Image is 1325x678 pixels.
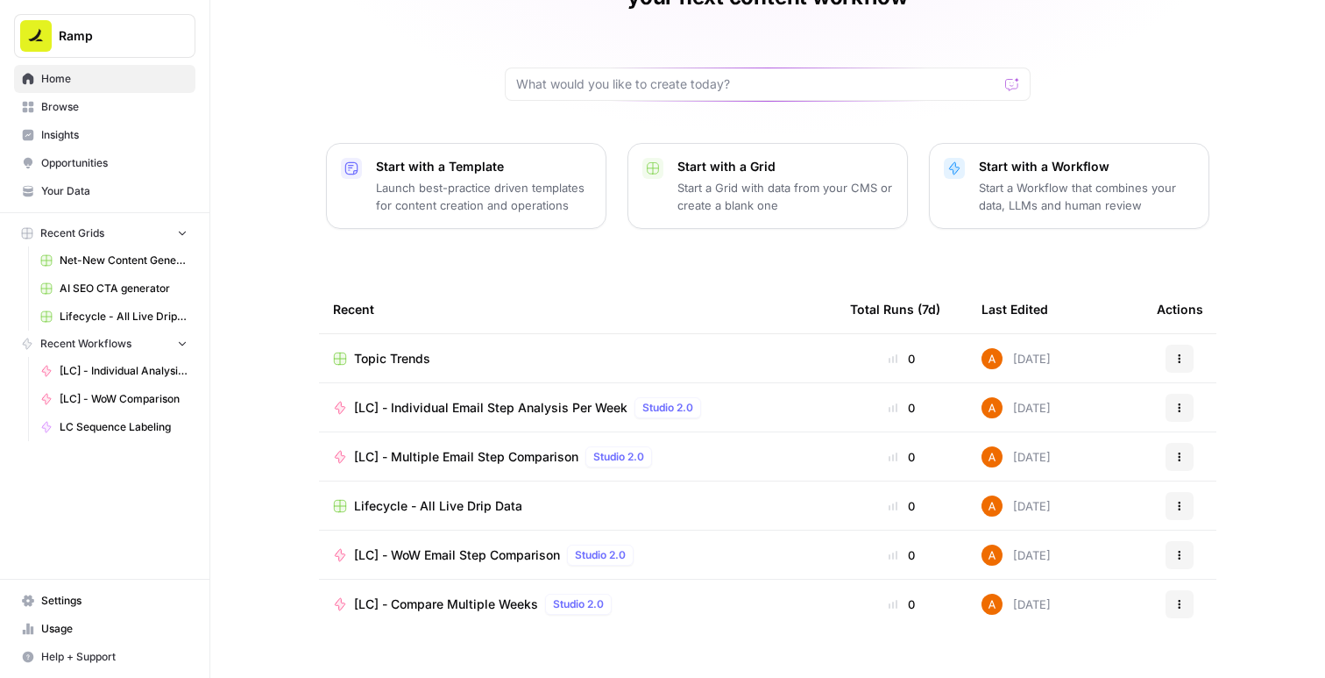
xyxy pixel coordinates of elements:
[40,225,104,241] span: Recent Grids
[677,158,893,175] p: Start with a Grid
[333,350,822,368] a: Topic Trends
[326,143,606,229] button: Start with a TemplateLaunch best-practice driven templates for content creation and operations
[41,593,188,609] span: Settings
[981,446,1051,467] div: [DATE]
[333,397,822,418] a: [LC] - Individual Email Step Analysis Per WeekStudio 2.0
[14,121,195,149] a: Insights
[981,545,1003,566] img: i32oznjerd8hxcycc1k00ct90jt3
[376,158,592,175] p: Start with a Template
[979,179,1194,214] p: Start a Workflow that combines your data, LLMs and human review
[333,285,822,333] div: Recent
[41,155,188,171] span: Opportunities
[575,547,626,563] span: Studio 2.0
[14,587,195,615] a: Settings
[981,496,1051,517] div: [DATE]
[376,179,592,214] p: Launch best-practice driven templates for content creation and operations
[41,183,188,199] span: Your Data
[60,309,188,325] span: Lifecycle - All Live Drip Data
[333,545,822,566] a: [LC] - WoW Email Step ComparisonStudio 2.0
[14,93,195,121] a: Browse
[354,497,522,515] span: Lifecycle - All Live Drip Data
[41,99,188,115] span: Browse
[677,179,893,214] p: Start a Grid with data from your CMS or create a blank one
[14,14,195,58] button: Workspace: Ramp
[60,419,188,435] span: LC Sequence Labeling
[627,143,908,229] button: Start with a GridStart a Grid with data from your CMS or create a blank one
[850,285,940,333] div: Total Runs (7d)
[41,649,188,665] span: Help + Support
[981,496,1003,517] img: i32oznjerd8hxcycc1k00ct90jt3
[32,413,195,441] a: LC Sequence Labeling
[981,397,1003,418] img: i32oznjerd8hxcycc1k00ct90jt3
[14,65,195,93] a: Home
[333,594,822,615] a: [LC] - Compare Multiple WeeksStudio 2.0
[553,596,604,612] span: Studio 2.0
[850,596,953,613] div: 0
[981,348,1003,369] img: i32oznjerd8hxcycc1k00ct90jt3
[1157,285,1203,333] div: Actions
[642,400,693,416] span: Studio 2.0
[850,350,953,368] div: 0
[41,621,188,637] span: Usage
[981,594,1003,615] img: i32oznjerd8hxcycc1k00ct90jt3
[14,615,195,643] a: Usage
[850,497,953,515] div: 0
[333,446,822,467] a: [LC] - Multiple Email Step ComparisonStudio 2.0
[60,281,188,296] span: AI SEO CTA generator
[40,336,131,352] span: Recent Workflows
[981,446,1003,467] img: i32oznjerd8hxcycc1k00ct90jt3
[850,399,953,417] div: 0
[60,363,188,379] span: [LC] - Individual Analysis Per Week
[20,20,52,52] img: Ramp Logo
[32,246,195,275] a: Net-New Content Generator - Grid Template
[593,449,644,465] span: Studio 2.0
[41,127,188,143] span: Insights
[981,594,1051,615] div: [DATE]
[516,75,998,93] input: What would you like to create today?
[929,143,1209,229] button: Start with a WorkflowStart a Workflow that combines your data, LLMs and human review
[60,253,188,268] span: Net-New Content Generator - Grid Template
[981,348,1051,369] div: [DATE]
[14,177,195,205] a: Your Data
[32,357,195,385] a: [LC] - Individual Analysis Per Week
[32,303,195,331] a: Lifecycle - All Live Drip Data
[60,391,188,407] span: [LC] - WoW Comparison
[354,350,430,368] span: Topic Trends
[333,497,822,515] a: Lifecycle - All Live Drip Data
[59,27,165,45] span: Ramp
[354,596,538,613] span: [LC] - Compare Multiple Weeks
[981,285,1048,333] div: Last Edited
[32,275,195,303] a: AI SEO CTA generator
[979,158,1194,175] p: Start with a Workflow
[850,448,953,466] div: 0
[850,546,953,564] div: 0
[354,546,560,564] span: [LC] - WoW Email Step Comparison
[41,71,188,87] span: Home
[32,385,195,413] a: [LC] - WoW Comparison
[14,149,195,177] a: Opportunities
[14,220,195,246] button: Recent Grids
[981,545,1051,566] div: [DATE]
[354,448,578,466] span: [LC] - Multiple Email Step Comparison
[14,331,195,357] button: Recent Workflows
[14,643,195,671] button: Help + Support
[981,397,1051,418] div: [DATE]
[354,399,627,417] span: [LC] - Individual Email Step Analysis Per Week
